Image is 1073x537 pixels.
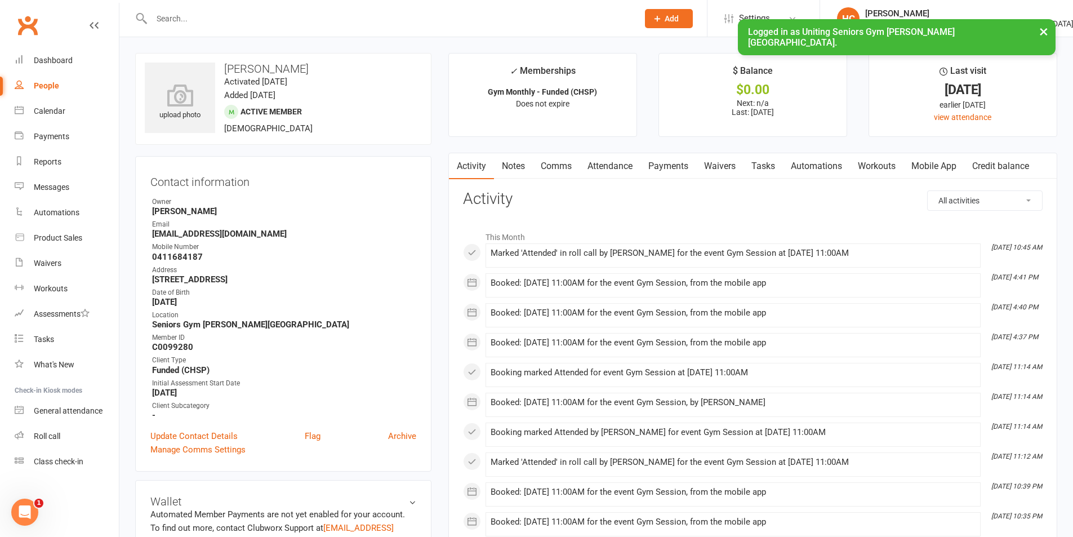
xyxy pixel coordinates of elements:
[152,242,416,252] div: Mobile Number
[903,153,964,179] a: Mobile App
[15,48,119,73] a: Dashboard
[491,368,976,378] div: Booking marked Attended for event Gym Session at [DATE] 11:00AM
[148,11,630,26] input: Search...
[145,63,422,75] h3: [PERSON_NAME]
[34,157,61,166] div: Reports
[15,327,119,352] a: Tasks
[991,303,1038,311] i: [DATE] 4:40 PM
[491,517,976,527] div: Booked: [DATE] 11:00AM for the event Gym Session, from the mobile app
[488,87,597,96] strong: Gym Monthly - Funded (CHSP)
[152,206,416,216] strong: [PERSON_NAME]
[152,319,416,330] strong: Seniors Gym [PERSON_NAME][GEOGRAPHIC_DATA]
[879,99,1047,111] div: earlier [DATE]
[991,512,1042,520] i: [DATE] 10:35 PM
[34,106,65,116] div: Calendar
[152,197,416,207] div: Owner
[837,7,860,30] div: HC
[879,84,1047,96] div: [DATE]
[15,424,119,449] a: Roll call
[34,183,69,192] div: Messages
[34,233,82,242] div: Product Sales
[152,310,416,321] div: Location
[991,273,1038,281] i: [DATE] 4:41 PM
[510,64,576,85] div: Memberships
[991,423,1042,431] i: [DATE] 11:14 AM
[15,200,119,225] a: Automations
[1034,19,1054,43] button: ×
[491,428,976,437] div: Booking marked Attended by [PERSON_NAME] for event Gym Session at [DATE] 11:00AM
[152,388,416,398] strong: [DATE]
[34,132,69,141] div: Payments
[34,208,79,217] div: Automations
[152,265,416,276] div: Address
[224,90,275,100] time: Added [DATE]
[991,452,1042,460] i: [DATE] 11:12 AM
[152,287,416,298] div: Date of Birth
[491,487,976,497] div: Booked: [DATE] 11:00AM for the event Gym Session, from the mobile app
[34,309,90,318] div: Assessments
[991,393,1042,401] i: [DATE] 11:14 AM
[494,153,533,179] a: Notes
[739,6,770,31] span: Settings
[15,225,119,251] a: Product Sales
[934,113,991,122] a: view attendance
[991,363,1042,371] i: [DATE] 11:14 AM
[388,429,416,443] a: Archive
[516,99,569,108] span: Does not expire
[491,338,976,348] div: Booked: [DATE] 11:00AM for the event Gym Session, from the mobile app
[491,398,976,407] div: Booked: [DATE] 11:00AM for the event Gym Session, by [PERSON_NAME]
[224,123,313,134] span: [DEMOGRAPHIC_DATA]
[491,308,976,318] div: Booked: [DATE] 11:00AM for the event Gym Session, from the mobile app
[152,297,416,307] strong: [DATE]
[152,342,416,352] strong: C0099280
[964,153,1037,179] a: Credit balance
[34,56,73,65] div: Dashboard
[152,252,416,262] strong: 0411684187
[491,248,976,258] div: Marked 'Attended' in roll call by [PERSON_NAME] for the event Gym Session at [DATE] 11:00AM
[510,66,517,77] i: ✓
[669,99,836,117] p: Next: n/a Last: [DATE]
[580,153,640,179] a: Attendance
[748,26,955,48] span: Logged in as Uniting Seniors Gym [PERSON_NAME][GEOGRAPHIC_DATA].
[15,301,119,327] a: Assessments
[15,99,119,124] a: Calendar
[34,81,59,90] div: People
[152,365,416,375] strong: Funded (CHSP)
[850,153,903,179] a: Workouts
[34,284,68,293] div: Workouts
[15,449,119,474] a: Class kiosk mode
[991,482,1042,490] i: [DATE] 10:39 PM
[669,84,836,96] div: $0.00
[991,333,1038,341] i: [DATE] 4:37 PM
[940,64,986,84] div: Last visit
[15,276,119,301] a: Workouts
[491,278,976,288] div: Booked: [DATE] 11:00AM for the event Gym Session, from the mobile app
[152,274,416,285] strong: [STREET_ADDRESS]
[15,175,119,200] a: Messages
[15,398,119,424] a: General attendance kiosk mode
[34,360,74,369] div: What's New
[15,73,119,99] a: People
[733,64,773,84] div: $ Balance
[696,153,743,179] a: Waivers
[463,225,1043,243] li: This Month
[241,107,302,116] span: Active member
[152,401,416,411] div: Client Subcategory
[152,378,416,389] div: Initial Assessment Start Date
[34,335,54,344] div: Tasks
[150,443,246,456] a: Manage Comms Settings
[34,432,60,441] div: Roll call
[145,84,215,121] div: upload photo
[783,153,850,179] a: Automations
[15,352,119,378] a: What's New
[305,429,320,443] a: Flag
[34,406,103,415] div: General attendance
[533,153,580,179] a: Comms
[34,499,43,508] span: 1
[15,251,119,276] a: Waivers
[991,243,1042,251] i: [DATE] 10:45 AM
[491,458,976,467] div: Marked 'Attended' in roll call by [PERSON_NAME] for the event Gym Session at [DATE] 11:00AM
[150,429,238,443] a: Update Contact Details
[463,190,1043,208] h3: Activity
[150,495,416,508] h3: Wallet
